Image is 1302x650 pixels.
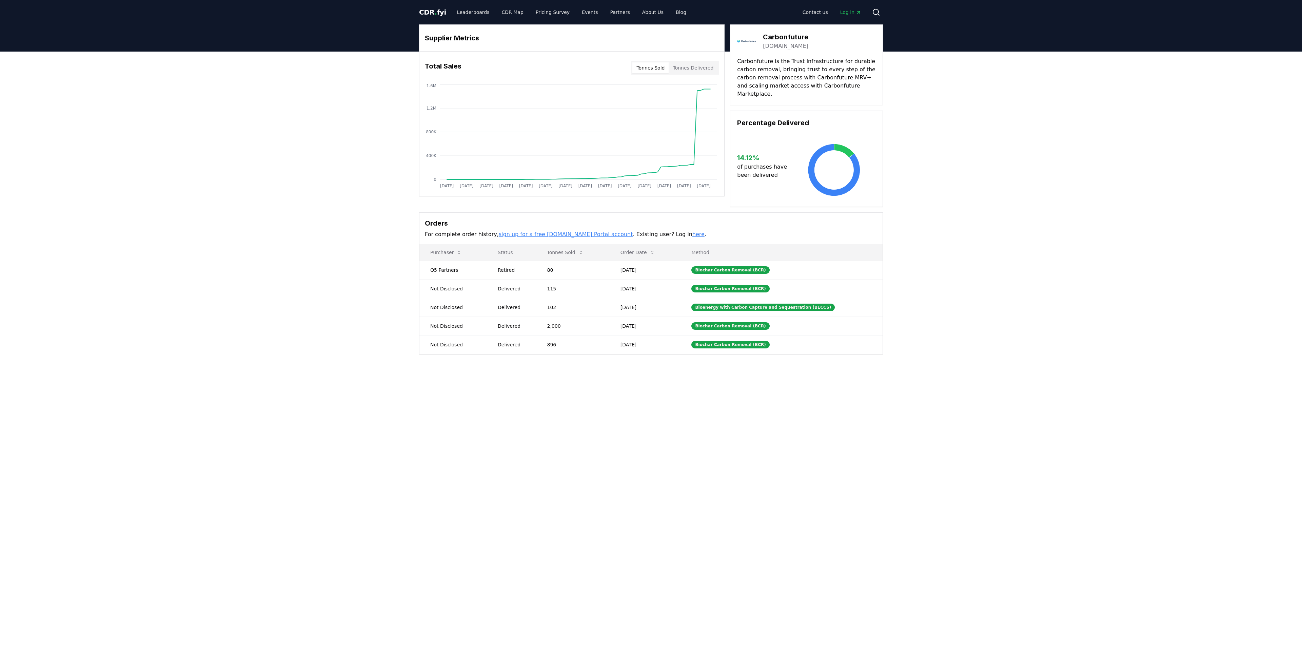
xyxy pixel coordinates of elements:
[492,249,531,256] p: Status
[536,261,609,279] td: 80
[737,32,756,51] img: Carbonfuture-logo
[737,57,876,98] p: Carbonfuture is the Trust Infrastructure for durable carbon removal, bringing trust to every step...
[763,32,808,42] h3: Carbonfuture
[498,285,531,292] div: Delivered
[440,184,454,188] tspan: [DATE]
[539,184,553,188] tspan: [DATE]
[419,335,487,354] td: Not Disclosed
[691,285,769,292] div: Biochar Carbon Removal (BCR)
[425,246,467,259] button: Purchaser
[691,266,769,274] div: Biochar Carbon Removal (BCR)
[419,317,487,335] td: Not Disclosed
[840,9,861,16] span: Log in
[498,323,531,329] div: Delivered
[691,322,769,330] div: Biochar Carbon Removal (BCR)
[499,231,633,237] a: sign up for a free [DOMAIN_NAME] Portal account
[499,184,513,188] tspan: [DATE]
[452,6,692,18] nav: Main
[737,163,792,179] p: of purchases have been delivered
[669,62,717,73] button: Tonnes Delivered
[536,335,609,354] td: 896
[610,279,681,298] td: [DATE]
[632,62,669,73] button: Tonnes Sold
[737,153,792,163] h3: 14.12 %
[541,246,589,259] button: Tonnes Sold
[657,184,671,188] tspan: [DATE]
[519,184,533,188] tspan: [DATE]
[419,261,487,279] td: Q5 Partners
[536,279,609,298] td: 115
[763,42,808,50] a: [DOMAIN_NAME]
[578,184,592,188] tspan: [DATE]
[427,106,436,111] tspan: 1.2M
[536,317,609,335] td: 2,000
[426,130,437,134] tspan: 800K
[425,61,461,75] h3: Total Sales
[425,230,877,238] p: For complete order history, . Existing user? Log in .
[615,246,660,259] button: Order Date
[605,6,635,18] a: Partners
[460,184,474,188] tspan: [DATE]
[610,317,681,335] td: [DATE]
[434,177,436,182] tspan: 0
[610,335,681,354] td: [DATE]
[576,6,603,18] a: Events
[479,184,493,188] tspan: [DATE]
[686,249,877,256] p: Method
[419,7,446,17] a: CDR.fyi
[691,341,769,348] div: Biochar Carbon Removal (BCR)
[692,231,705,237] a: here
[835,6,867,18] a: Log in
[452,6,495,18] a: Leaderboards
[610,298,681,317] td: [DATE]
[419,279,487,298] td: Not Disclosed
[610,261,681,279] td: [DATE]
[598,184,612,188] tspan: [DATE]
[670,6,692,18] a: Blog
[419,298,487,317] td: Not Disclosed
[498,267,531,273] div: Retired
[498,304,531,311] div: Delivered
[797,6,833,18] a: Contact us
[797,6,867,18] nav: Main
[677,184,691,188] tspan: [DATE]
[737,118,876,128] h3: Percentage Delivered
[435,8,437,16] span: .
[558,184,572,188] tspan: [DATE]
[530,6,575,18] a: Pricing Survey
[697,184,711,188] tspan: [DATE]
[419,8,446,16] span: CDR fyi
[637,6,669,18] a: About Us
[427,83,436,88] tspan: 1.6M
[618,184,632,188] tspan: [DATE]
[425,218,877,228] h3: Orders
[536,298,609,317] td: 102
[425,33,719,43] h3: Supplier Metrics
[691,304,835,311] div: Bioenergy with Carbon Capture and Sequestration (BECCS)
[496,6,529,18] a: CDR Map
[426,153,437,158] tspan: 400K
[637,184,651,188] tspan: [DATE]
[498,341,531,348] div: Delivered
